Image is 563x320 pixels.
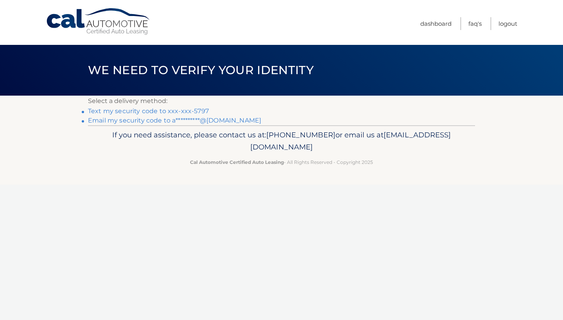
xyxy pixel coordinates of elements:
a: FAQ's [468,17,482,30]
span: [PHONE_NUMBER] [266,130,335,139]
a: Logout [498,17,517,30]
p: - All Rights Reserved - Copyright 2025 [93,158,470,166]
a: Text my security code to xxx-xxx-5797 [88,107,209,115]
span: We need to verify your identity [88,63,314,77]
p: If you need assistance, please contact us at: or email us at [93,129,470,154]
a: Email my security code to a**********@[DOMAIN_NAME] [88,117,261,124]
p: Select a delivery method: [88,96,475,107]
a: Cal Automotive [46,8,151,36]
a: Dashboard [420,17,452,30]
strong: Cal Automotive Certified Auto Leasing [190,159,284,165]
